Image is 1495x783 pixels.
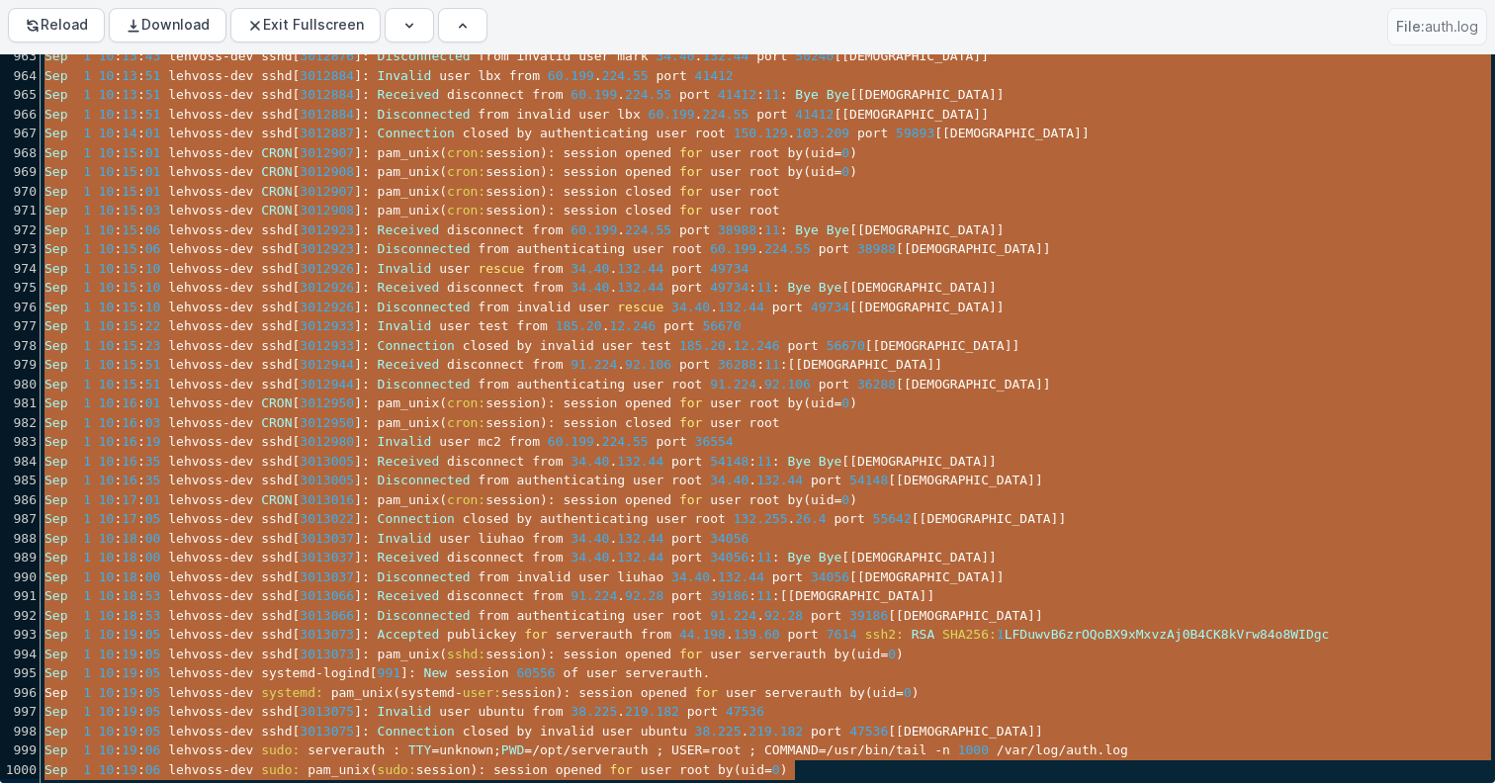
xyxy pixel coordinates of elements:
span: authenticating [540,126,649,140]
span: 38988 [857,241,896,256]
span: root [748,203,779,217]
span: - [222,87,230,102]
span: dev [230,184,253,199]
span: 10 [99,107,115,122]
span: 13 [122,68,137,83]
span: [ ] [ ] [44,107,989,122]
span: lehvoss [168,241,222,256]
span: : [362,261,370,276]
span: closed [625,203,671,217]
span: Sep [44,261,67,276]
span: port [819,241,849,256]
span: 15 [122,164,137,179]
span: - [222,145,230,160]
span: : [362,241,370,256]
span: 1 [83,145,91,160]
span: 59893 [896,126,934,140]
span: 50240 [795,48,834,63]
span: 3012908 [300,164,354,179]
span: 224.55 [625,222,671,237]
span: 13 [122,87,137,102]
span: 3012884 [300,87,354,102]
span: : [362,126,370,140]
span: : [114,87,122,102]
span: : [362,184,370,199]
span: : [780,222,788,237]
span: 15 [122,184,137,199]
span: - [222,184,230,199]
span: Sep [44,203,67,217]
span: 60.199 [548,68,594,83]
span: [DEMOGRAPHIC_DATA] [841,107,981,122]
span: 13 [122,48,137,63]
span: lehvoss [168,203,222,217]
span: lehvoss [168,87,222,102]
span: 15 [122,241,137,256]
span: 3012923 [300,222,354,237]
span: cron: [447,145,485,160]
span: cron: [447,184,485,199]
span: 60.199 [571,222,617,237]
span: pam_unix [378,184,440,199]
span: 38988 [718,222,756,237]
span: . [787,126,795,140]
span: [ ] [ ] [44,241,1051,256]
span: [ ] [ ] [44,126,1090,140]
span: root [748,145,779,160]
span: [ ] ( ) [44,184,780,199]
span: - [222,241,230,256]
span: - [222,222,230,237]
span: for [679,145,702,160]
span: [ ] [ ] [44,87,1005,102]
span: sshd [261,222,292,237]
span: : [137,203,145,217]
span: from [478,48,508,63]
span: user [656,126,686,140]
span: - [222,261,230,276]
span: 3012887 [300,126,354,140]
span: 11 [764,222,780,237]
span: lehvoss [168,164,222,179]
span: : [756,87,764,102]
span: [DEMOGRAPHIC_DATA] [857,87,997,102]
span: [ ] ( ) ( ) [44,145,857,160]
span: lbx [478,68,500,83]
button: Download [109,8,226,43]
span: 0 [841,145,849,160]
span: port [679,222,710,237]
span: port [857,126,888,140]
span: 1 [83,203,91,217]
span: : [137,261,145,276]
span: port [756,48,787,63]
span: Received [378,87,440,102]
span: Disconnected [378,48,471,63]
span: 13 [122,107,137,122]
span: . [695,48,703,63]
span: 1 [83,68,91,83]
span: : [362,145,370,160]
span: 01 [145,145,161,160]
span: 3012876 [300,48,354,63]
span: pam_unix [378,203,440,217]
span: 132.44 [702,48,748,63]
span: 3012908 [300,203,354,217]
span: 10 [99,87,115,102]
span: 10 [99,184,115,199]
span: Bye [827,87,849,102]
span: 15 [122,261,137,276]
span: : [780,87,788,102]
span: Disconnected [378,241,471,256]
span: opened [625,164,671,179]
span: 10 [99,48,115,63]
span: 10 [99,68,115,83]
span: lehvoss [168,184,222,199]
span: Sep [44,126,67,140]
span: 15 [122,145,137,160]
span: [ ] [ ] [44,222,1005,237]
span: . [695,107,703,122]
span: : [362,87,370,102]
span: dev [230,145,253,160]
span: dev [230,68,253,83]
span: . [617,222,625,237]
span: lbx [617,107,640,122]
